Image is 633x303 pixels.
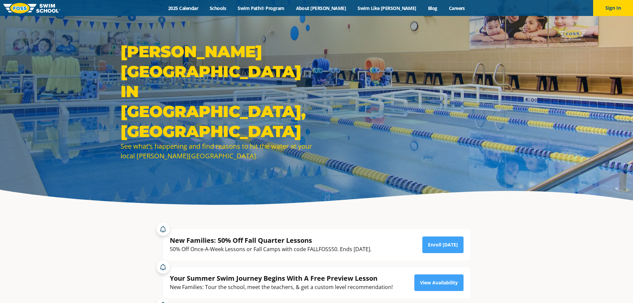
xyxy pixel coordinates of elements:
[232,5,290,11] a: Swim Path® Program
[352,5,422,11] a: Swim Like [PERSON_NAME]
[170,245,371,254] div: 50% Off Once-A-Week Lessons or Fall Camps with code FALLFOSS50. Ends [DATE].
[3,3,60,13] img: FOSS Swim School Logo
[422,236,464,253] a: Enroll [DATE]
[443,5,471,11] a: Careers
[170,274,393,283] div: Your Summer Swim Journey Begins With A Free Preview Lesson
[414,274,464,291] a: View Availability
[170,283,393,292] div: New Families: Tour the school, meet the teachers, & get a custom level recommendation!
[170,236,371,245] div: New Families: 50% Off Fall Quarter Lessons
[290,5,352,11] a: About [PERSON_NAME]
[162,5,204,11] a: 2025 Calendar
[422,5,443,11] a: Blog
[204,5,232,11] a: Schools
[121,42,313,141] h1: [PERSON_NAME][GEOGRAPHIC_DATA] in [GEOGRAPHIC_DATA], [GEOGRAPHIC_DATA]
[121,141,313,161] div: See what’s happening and find reasons to hit the water at your local [PERSON_NAME][GEOGRAPHIC_DATA].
